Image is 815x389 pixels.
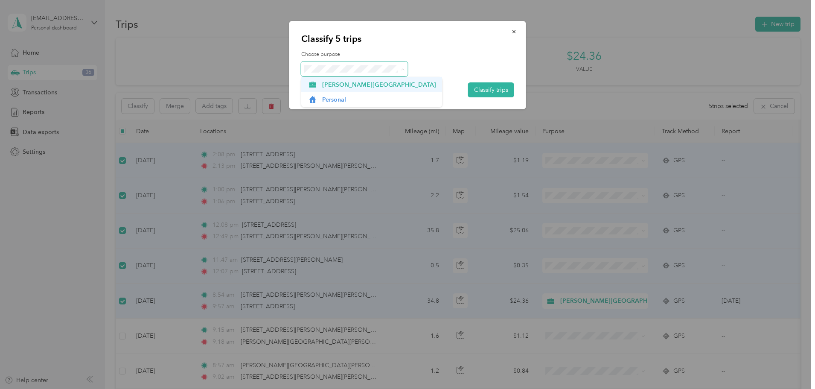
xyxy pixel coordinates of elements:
label: Choose purpose [301,51,514,58]
iframe: Everlance-gr Chat Button Frame [767,341,815,389]
span: Personal [322,95,436,104]
button: Classify trips [468,82,514,97]
span: [PERSON_NAME][GEOGRAPHIC_DATA] [322,80,436,89]
p: Classify 5 trips [301,33,514,45]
